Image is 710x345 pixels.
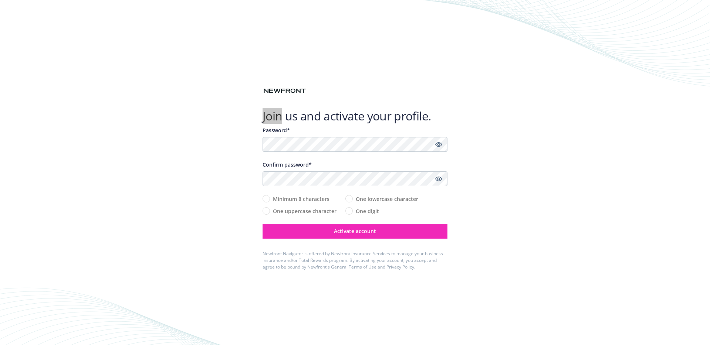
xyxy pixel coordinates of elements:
a: Show password [434,174,443,183]
span: One lowercase character [356,195,418,203]
span: Activate account [334,228,376,235]
button: Activate account [263,224,447,239]
input: Confirm your unique password... [263,171,447,186]
img: Newfront logo [263,87,307,95]
h1: Join us and activate your profile. [263,109,447,123]
a: General Terms of Use [331,264,376,270]
input: Enter a unique password... [263,137,447,152]
span: Password* [263,127,290,134]
span: Minimum 8 characters [273,195,329,203]
a: Privacy Policy [386,264,414,270]
span: One uppercase character [273,207,337,215]
span: Confirm password* [263,161,312,168]
a: Show password [434,140,443,149]
div: Newfront Navigator is offered by Newfront Insurance Services to manage your business insurance an... [263,250,447,270]
span: One digit [356,207,379,215]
